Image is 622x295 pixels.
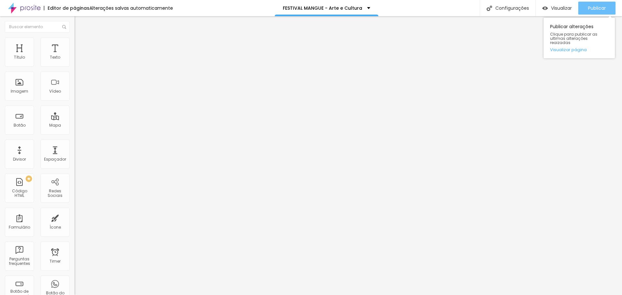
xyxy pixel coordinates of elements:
[14,55,25,60] div: Título
[487,6,492,11] img: Icone
[50,259,61,264] div: Timer
[9,225,30,230] div: Formulário
[551,6,572,11] span: Visualizar
[75,16,622,295] iframe: Editor
[89,6,173,10] div: Alterações salvas automaticamente
[588,6,606,11] span: Publicar
[550,32,608,45] span: Clique para publicar as ultimas alterações reaizadas
[542,6,548,11] img: view-1.svg
[49,89,61,94] div: Vídeo
[5,21,70,33] input: Buscar elemento
[283,6,362,10] p: FESTIVAL MANGUE - Arte e Cultura
[14,123,26,128] div: Botão
[49,123,61,128] div: Mapa
[42,189,68,198] div: Redes Sociais
[6,189,32,198] div: Código HTML
[544,18,615,58] div: Publicar alterações
[6,257,32,266] div: Perguntas frequentes
[50,225,61,230] div: Ícone
[44,6,89,10] div: Editor de páginas
[578,2,616,15] button: Publicar
[11,89,28,94] div: Imagem
[62,25,66,29] img: Icone
[536,2,578,15] button: Visualizar
[550,48,608,52] a: Visualizar página
[50,55,60,60] div: Texto
[13,157,26,162] div: Divisor
[44,157,66,162] div: Espaçador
